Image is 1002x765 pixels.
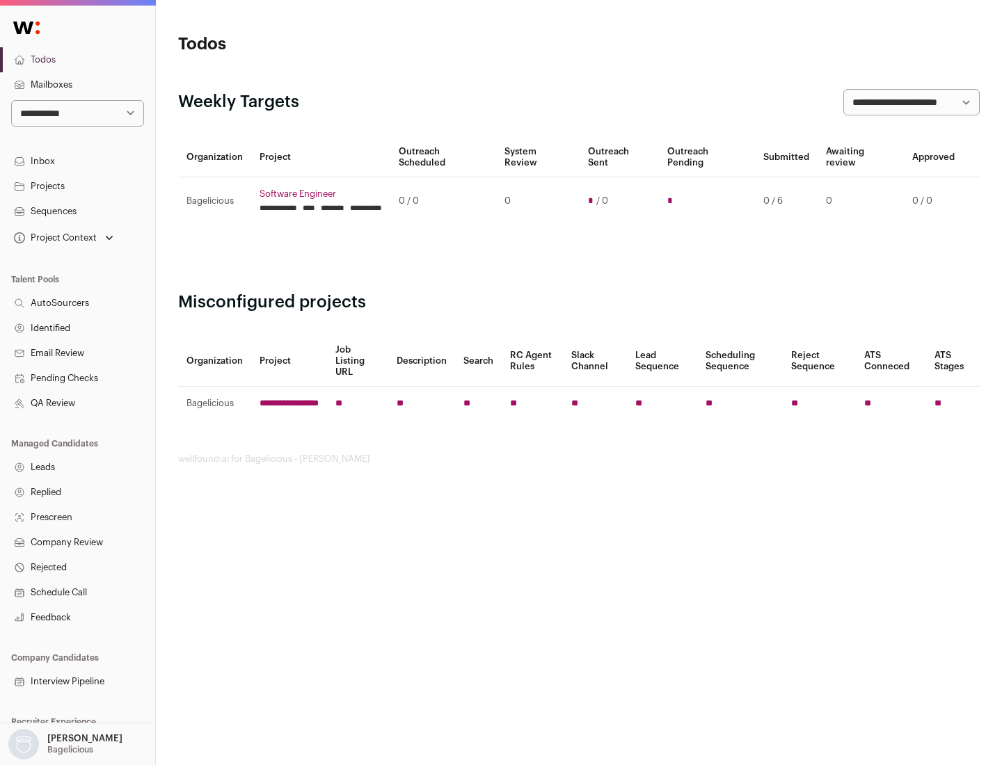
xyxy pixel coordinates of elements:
th: Description [388,336,455,387]
th: Reject Sequence [783,336,857,387]
th: Job Listing URL [327,336,388,387]
span: / 0 [596,195,608,207]
th: Scheduling Sequence [697,336,783,387]
td: 0 [496,177,579,225]
p: [PERSON_NAME] [47,733,122,744]
th: Approved [904,138,963,177]
h2: Misconfigured projects [178,291,980,314]
td: Bagelicious [178,177,251,225]
img: Wellfound [6,14,47,42]
th: Slack Channel [563,336,627,387]
th: ATS Conneced [856,336,925,387]
th: Search [455,336,502,387]
td: Bagelicious [178,387,251,421]
th: RC Agent Rules [502,336,562,387]
th: Organization [178,138,251,177]
td: 0 / 6 [755,177,818,225]
img: nopic.png [8,729,39,759]
p: Bagelicious [47,744,93,755]
td: 0 / 0 [904,177,963,225]
td: 0 / 0 [390,177,496,225]
th: Project [251,138,390,177]
th: Organization [178,336,251,387]
th: Outreach Scheduled [390,138,496,177]
th: Project [251,336,327,387]
th: Lead Sequence [627,336,697,387]
td: 0 [818,177,904,225]
th: System Review [496,138,579,177]
th: Outreach Pending [659,138,754,177]
button: Open dropdown [6,729,125,759]
th: Submitted [755,138,818,177]
div: Project Context [11,232,97,243]
footer: wellfound:ai for Bagelicious - [PERSON_NAME] [178,453,980,465]
a: Software Engineer [260,188,382,200]
th: Awaiting review [818,138,904,177]
h2: Weekly Targets [178,91,299,113]
th: Outreach Sent [580,138,660,177]
th: ATS Stages [926,336,980,387]
h1: Todos [178,33,445,56]
button: Open dropdown [11,228,116,248]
